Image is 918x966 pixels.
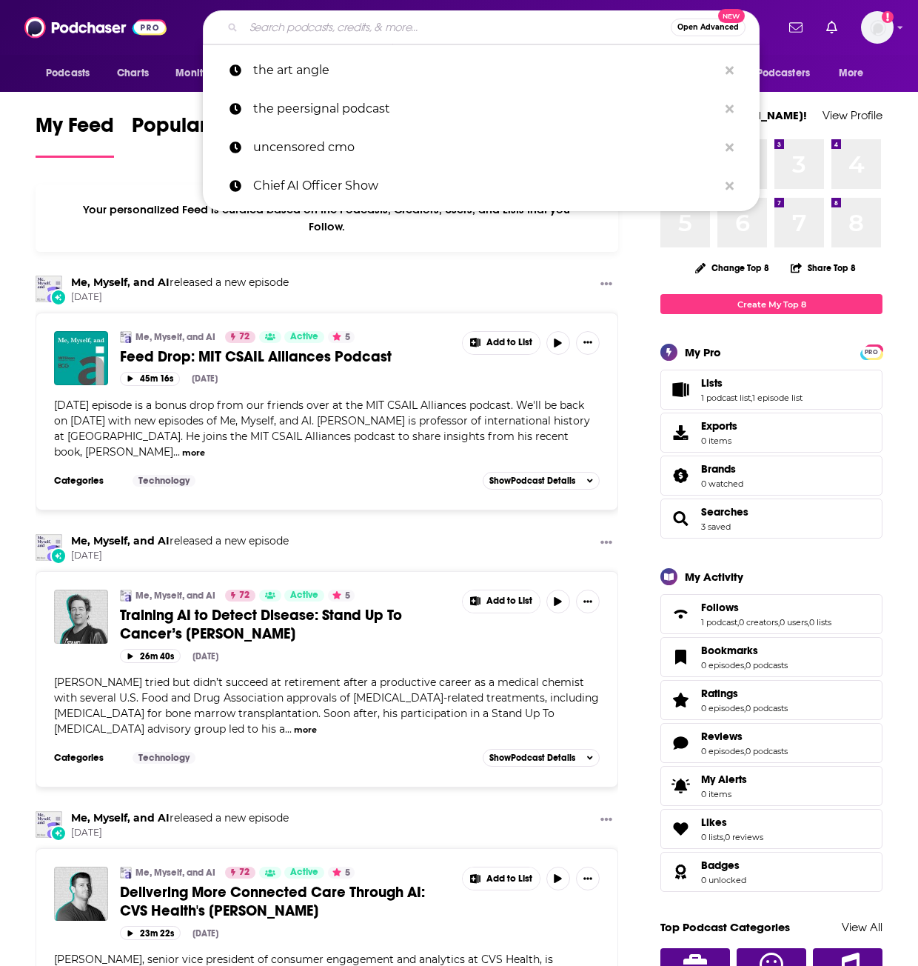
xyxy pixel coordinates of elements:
div: New Episode [50,289,67,305]
a: View All [842,920,882,934]
span: New [718,9,745,23]
span: Open Advanced [677,24,739,31]
img: Me, Myself, and AI [120,867,132,879]
img: Me, Myself, and AI [36,276,62,302]
img: Training AI to Detect Disease: Stand Up To Cancer’s Julian Adams [54,590,108,644]
span: Ratings [660,680,882,720]
button: Open AdvancedNew [671,19,746,36]
a: My Alerts [660,766,882,806]
a: Top Podcast Categories [660,920,790,934]
img: Feed Drop: MIT CSAIL Alliances Podcast [54,331,108,385]
span: Charts [117,63,149,84]
span: Delivering More Connected Care Through AI: CVS Health's [PERSON_NAME] [120,883,425,920]
span: My Alerts [701,773,747,786]
a: Follows [666,604,695,624]
a: Podchaser - Follow, Share and Rate Podcasts [24,13,167,41]
button: open menu [36,59,109,87]
a: 1 episode list [752,393,803,403]
a: 0 unlocked [701,875,746,885]
span: Brands [701,462,736,476]
h3: released a new episode [71,276,289,290]
a: Me, Myself, and AI [135,590,215,602]
a: Chief AI Officer Show [203,167,760,205]
a: Badges [701,859,746,872]
span: , [744,660,746,670]
span: [DATE] [71,827,289,839]
a: Ratings [701,687,788,700]
span: Follows [660,594,882,634]
a: Show notifications dropdown [783,15,808,40]
a: Me, Myself, and AI [135,867,215,879]
a: Me, Myself, and AI [135,331,215,343]
a: Searches [701,505,748,519]
button: open menu [165,59,247,87]
span: Brands [660,456,882,496]
p: the peersignal podcast [253,90,718,128]
button: Change Top 8 [686,259,778,277]
a: Exports [660,413,882,453]
span: Reviews [701,730,743,743]
span: , [744,746,746,756]
a: 0 lists [701,832,723,842]
span: Likes [660,809,882,849]
span: 72 [239,865,249,880]
span: Monitoring [175,63,228,84]
button: 26m 40s [120,649,181,663]
a: Charts [107,59,158,87]
button: Show More Button [463,867,540,890]
span: , [723,832,725,842]
a: Lists [701,376,803,390]
div: Search podcasts, credits, & more... [203,10,760,44]
button: Show More Button [576,331,600,355]
span: Popular Feed [132,113,258,147]
span: 0 items [701,436,737,446]
button: Show More Button [463,332,540,354]
div: Your personalized Feed is curated based on the Podcasts, Creators, Users, and Lists that you Follow. [36,184,618,252]
a: Me, Myself, and AI [36,534,62,561]
a: PRO [862,346,880,357]
a: 0 watched [701,479,743,489]
img: Delivering More Connected Care Through AI: CVS Health's Josh Weiner [54,867,108,921]
a: the art angle [203,51,760,90]
a: Active [284,590,324,602]
a: Me, Myself, and AI [71,811,170,825]
a: 72 [225,867,255,879]
a: 72 [225,331,255,343]
svg: Add a profile image [882,11,894,23]
a: 0 episodes [701,660,744,670]
button: ShowPodcast Details [483,472,600,490]
button: Show More Button [576,867,600,890]
a: 0 users [780,617,808,627]
a: 3 saved [701,522,731,532]
span: Add to List [486,873,532,885]
a: Likes [701,816,763,829]
button: open menu [729,59,831,87]
div: [DATE] [192,651,218,662]
div: New Episode [50,547,67,564]
h3: released a new episode [71,811,289,825]
span: Bookmarks [660,637,882,677]
div: New Episode [50,825,67,842]
span: 72 [239,330,249,344]
a: Me, Myself, and AI [71,276,170,289]
span: Show Podcast Details [489,753,575,763]
a: 0 reviews [725,832,763,842]
button: Share Top 8 [790,253,857,282]
a: Me, Myself, and AI [71,534,170,547]
a: Likes [666,819,695,839]
span: My Feed [36,113,114,147]
button: more [294,724,317,736]
span: Lists [701,376,723,390]
button: Show profile menu [861,11,894,44]
span: Active [290,865,318,880]
button: Show More Button [576,590,600,613]
button: Show More Button [594,276,618,294]
a: uncensored cmo [203,128,760,167]
a: Badges [666,862,695,882]
a: Me, Myself, and AI [36,811,62,838]
span: Feed Drop: MIT CSAIL Alliances Podcast [120,347,392,366]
